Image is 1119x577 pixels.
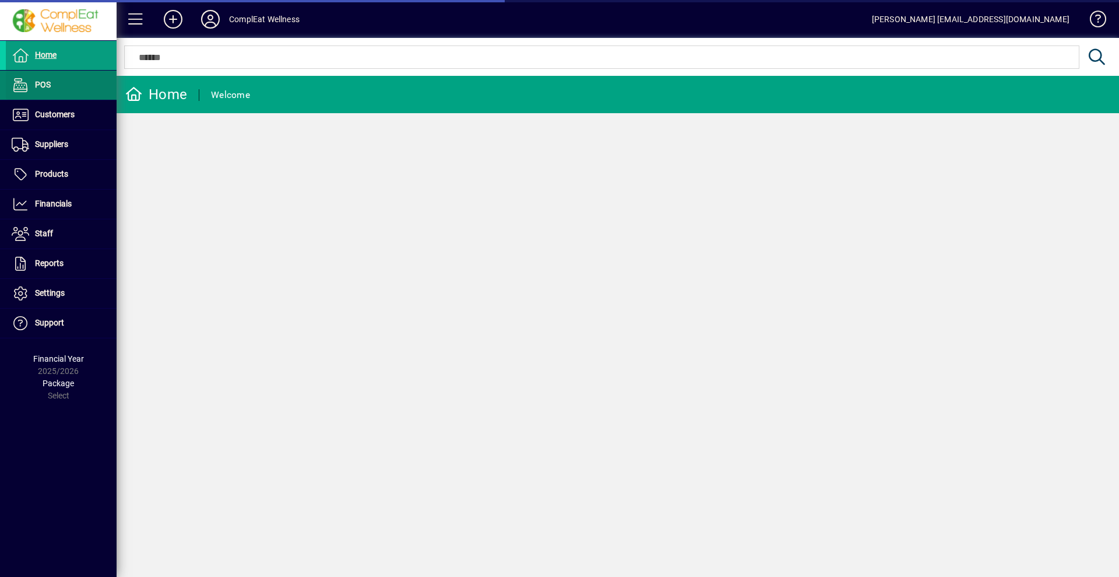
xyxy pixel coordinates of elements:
[35,110,75,119] span: Customers
[6,160,117,189] a: Products
[35,169,68,179] span: Products
[35,229,53,238] span: Staff
[35,139,68,149] span: Suppliers
[192,9,229,30] button: Profile
[229,10,300,29] div: ComplEat Wellness
[35,318,64,327] span: Support
[33,354,84,363] span: Financial Year
[6,249,117,278] a: Reports
[43,379,74,388] span: Package
[6,219,117,249] a: Staff
[35,50,57,60] span: Home
[6,71,117,100] a: POS
[154,9,192,30] button: Add
[6,130,117,159] a: Suppliers
[35,80,51,89] span: POS
[872,10,1069,29] div: [PERSON_NAME] [EMAIL_ADDRESS][DOMAIN_NAME]
[35,288,65,298] span: Settings
[125,85,187,104] div: Home
[6,190,117,219] a: Financials
[35,199,72,208] span: Financials
[6,100,117,130] a: Customers
[35,258,64,268] span: Reports
[1081,2,1104,40] a: Knowledge Base
[6,309,117,338] a: Support
[211,86,250,104] div: Welcome
[6,279,117,308] a: Settings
